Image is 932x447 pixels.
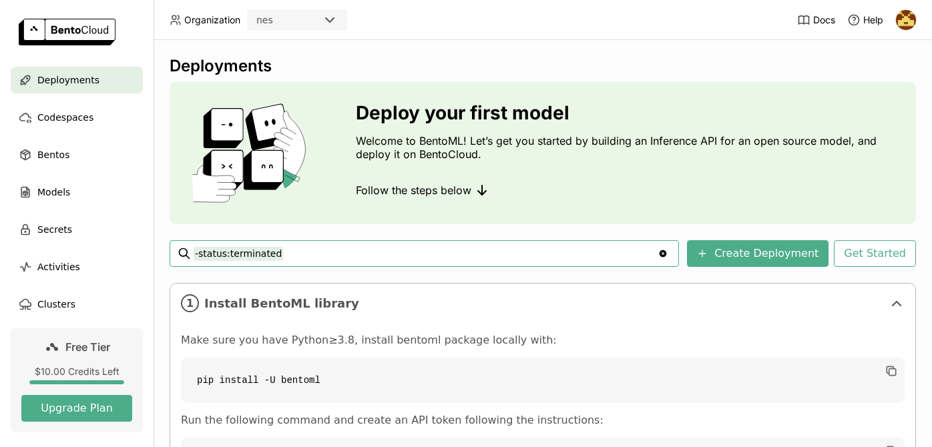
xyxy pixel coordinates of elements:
div: nes [256,13,273,27]
span: Free Tier [65,340,110,354]
svg: Clear value [658,248,668,259]
code: pip install -U bentoml [181,358,905,403]
span: Help [863,14,883,26]
a: Secrets [11,216,143,243]
p: Run the following command and create an API token following the instructions: [181,414,905,427]
p: Make sure you have Python≥3.8, install bentoml package locally with: [181,334,905,347]
span: Codespaces [37,109,93,125]
a: Free Tier$10.00 Credits LeftUpgrade Plan [11,328,143,432]
i: 1 [181,294,199,312]
button: Create Deployment [687,240,829,267]
img: N ES [896,10,916,30]
a: Deployments [11,67,143,93]
a: Docs [797,13,835,27]
input: Selected nes. [274,14,276,27]
span: Deployments [37,72,99,88]
a: Codespaces [11,104,143,131]
div: Deployments [170,56,916,76]
button: Get Started [834,240,916,267]
a: Activities [11,254,143,280]
span: Activities [37,259,80,275]
span: Bentos [37,147,69,163]
h3: Deploy your first model [356,102,883,123]
span: Organization [184,14,240,26]
span: Clusters [37,296,75,312]
span: Secrets [37,221,72,238]
a: Models [11,179,143,205]
p: Welcome to BentoML! Let’s get you started by building an Inference API for an open source model, ... [356,134,883,161]
button: Upgrade Plan [21,395,132,422]
input: Search [194,243,658,264]
span: Follow the steps below [356,183,471,197]
div: $10.00 Credits Left [21,366,132,378]
div: Help [847,13,883,27]
img: cover onboarding [180,103,324,203]
a: Bentos [11,141,143,168]
span: Models [37,184,70,200]
span: Install BentoML library [204,296,883,311]
span: Docs [813,14,835,26]
div: 1Install BentoML library [170,284,915,323]
img: logo [19,19,115,45]
a: Clusters [11,291,143,318]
